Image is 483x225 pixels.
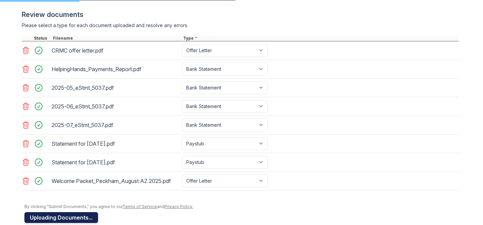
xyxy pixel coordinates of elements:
a: Privacy Policy. [165,204,193,209]
div: Review documents [22,10,459,19]
div: Status [33,36,52,41]
div: Type [182,36,459,41]
div: Please select a type for each document uploaded and resolve any errors. [22,22,459,29]
div: HelpingHands_Payments_Report.pdf [52,64,179,75]
a: Terms of Service [122,204,157,209]
div: Welcome Packet_Peckham_August AZ 2025.pdf [52,176,179,186]
div: Statement for [DATE].pdf [52,157,179,168]
div: CRMC offer letter.pdf [52,45,179,56]
div: By clicking "Submit Documents," you agree to our and [24,204,459,209]
div: Filename [52,36,182,41]
button: Uploading Documents... [24,212,98,223]
div: 2025-07_eStmt_5037.pdf [52,120,179,130]
div: Statement for [DATE].pdf [52,138,179,149]
div: 2025-05_eStmt_5037.pdf [52,82,179,93]
div: 2025-06_eStmt_5037.pdf [52,101,179,112]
